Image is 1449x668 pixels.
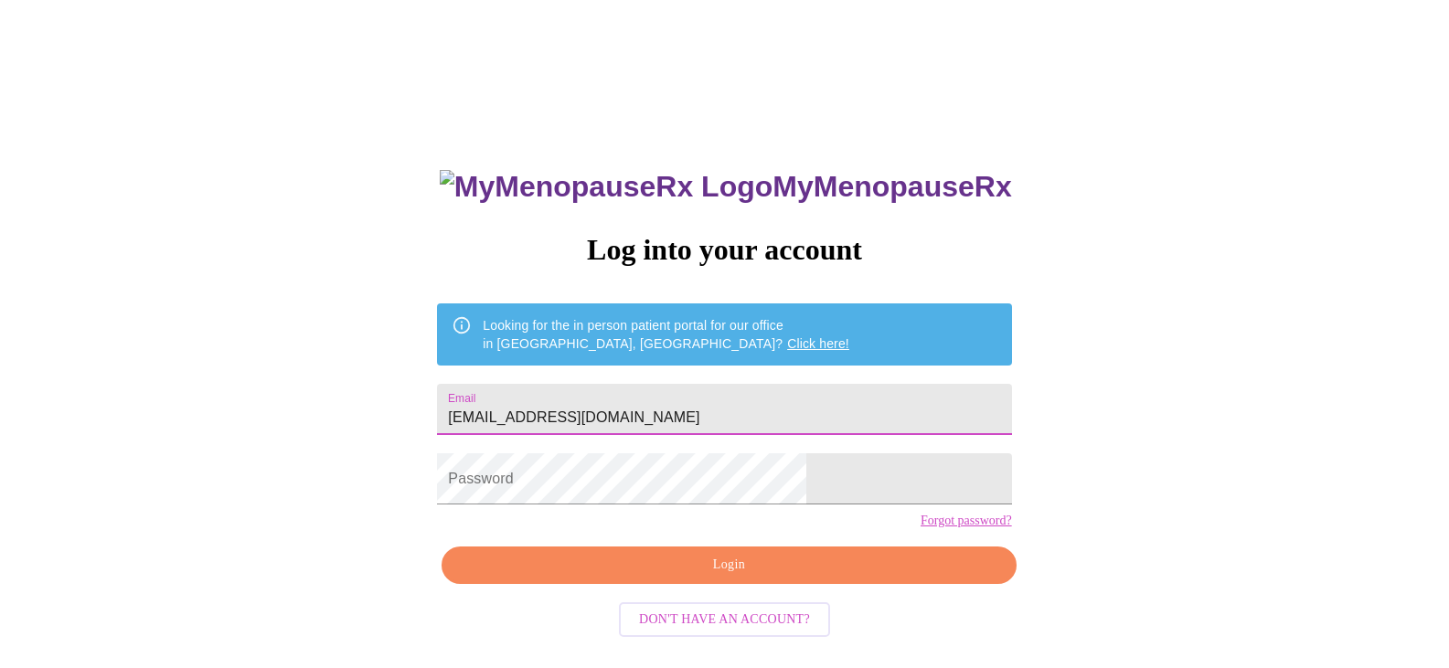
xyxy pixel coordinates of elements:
[437,233,1011,267] h3: Log into your account
[614,610,835,626] a: Don't have an account?
[463,554,995,577] span: Login
[619,602,830,638] button: Don't have an account?
[442,546,1016,584] button: Login
[921,514,1012,528] a: Forgot password?
[440,170,772,204] img: MyMenopauseRx Logo
[639,609,810,631] span: Don't have an account?
[787,336,849,351] a: Click here!
[440,170,1012,204] h3: MyMenopauseRx
[483,309,849,360] div: Looking for the in person patient portal for our office in [GEOGRAPHIC_DATA], [GEOGRAPHIC_DATA]?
